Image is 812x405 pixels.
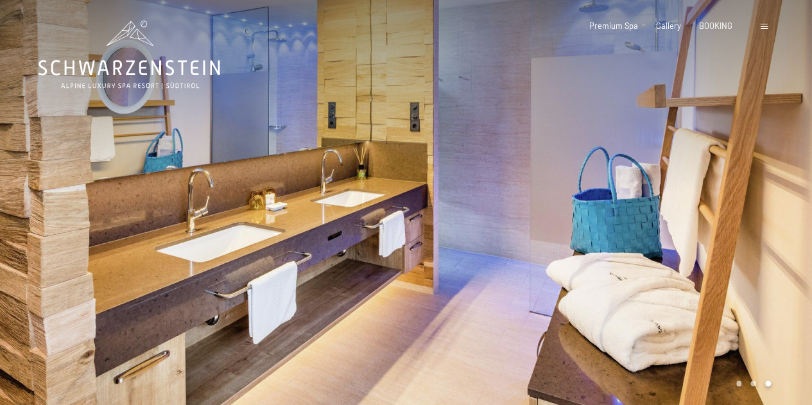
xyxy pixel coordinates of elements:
a: Gallery [656,21,681,31]
a: Premium Spa [589,21,638,31]
a: BOOKING [699,21,732,31]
